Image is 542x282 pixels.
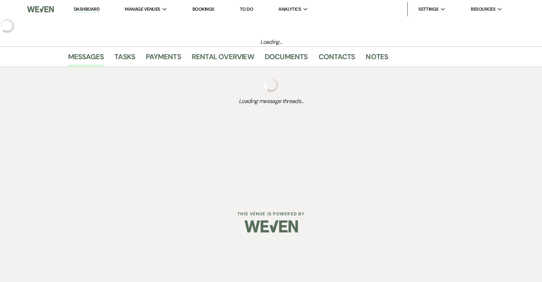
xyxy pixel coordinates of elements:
[68,97,474,106] span: Loading message threads...
[265,51,308,67] a: Documents
[68,51,104,67] a: Messages
[192,6,215,12] a: Bookings
[418,6,439,13] span: Settings
[27,2,54,17] img: Weven Logo
[264,78,278,92] img: loading spinner
[74,6,99,13] a: Dashboard
[471,6,495,13] span: Resources
[278,6,301,13] span: Analytics
[244,214,298,239] img: Weven Logo
[114,51,135,67] a: Tasks
[319,51,355,67] a: Contacts
[192,51,254,67] a: Rental Overview
[146,51,181,67] a: Payments
[366,51,388,67] a: Notes
[240,6,253,12] a: To Do
[125,6,160,13] span: Manage Venues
